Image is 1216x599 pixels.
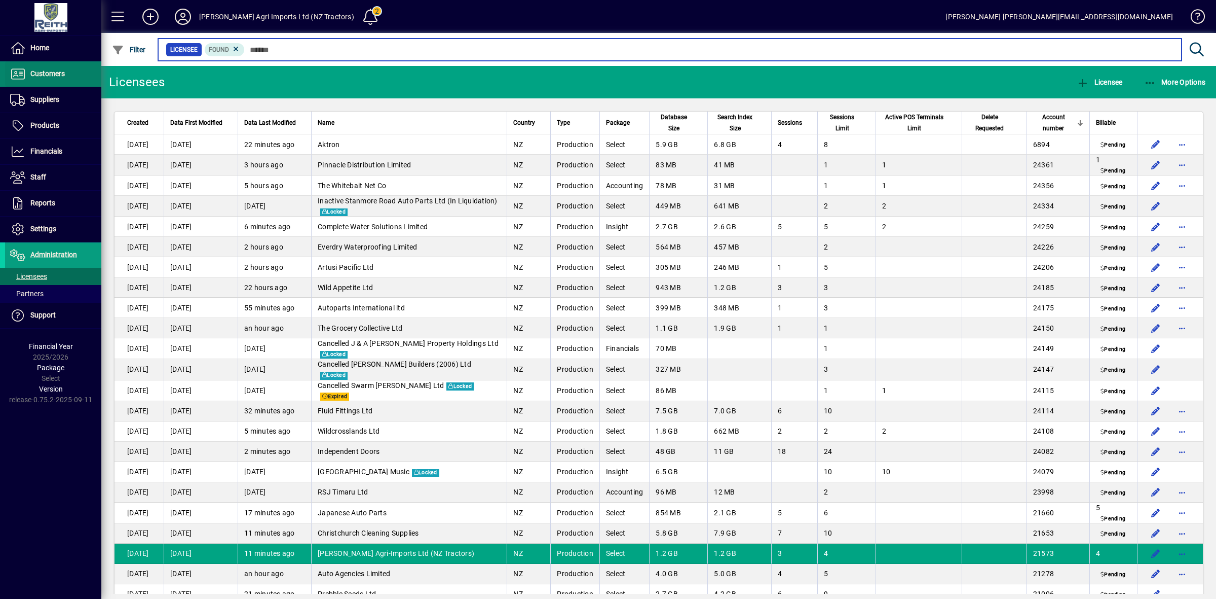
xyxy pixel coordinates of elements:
[1027,196,1089,217] td: 24334
[164,277,238,298] td: [DATE]
[238,175,311,196] td: 5 hours ago
[238,380,311,401] td: [DATE]
[1174,157,1190,173] button: More options
[817,257,876,277] td: 5
[30,95,59,103] span: Suppliers
[115,359,164,380] td: [DATE]
[238,318,311,338] td: an hour ago
[1027,380,1089,401] td: 24115
[1174,484,1190,500] button: More options
[318,182,386,190] span: The Whitebait Net Co
[1098,367,1127,375] span: Pending
[649,277,707,298] td: 943 MB
[1174,136,1190,153] button: More options
[1142,73,1208,91] button: More Options
[599,359,650,380] td: Select
[649,155,707,175] td: 83 MB
[1098,224,1127,232] span: Pending
[39,385,63,393] span: Version
[164,401,238,421] td: [DATE]
[817,318,876,338] td: 1
[1148,219,1164,235] button: Edit
[550,380,599,401] td: Production
[1098,264,1127,272] span: Pending
[1027,277,1089,298] td: 24185
[550,338,599,359] td: Production
[1148,320,1164,336] button: Edit
[649,318,707,338] td: 1.1 GB
[1027,237,1089,257] td: 24226
[1027,318,1089,338] td: 24150
[164,155,238,175] td: [DATE]
[318,407,373,415] span: Fluid Fittings Ltd
[238,359,311,380] td: [DATE]
[507,318,550,338] td: NZ
[817,237,876,257] td: 2
[318,304,405,312] span: Autoparts International ltd
[318,360,471,368] span: Cancelled [PERSON_NAME] Builders (2006) Ltd
[115,237,164,257] td: [DATE]
[1148,545,1164,561] button: Edit
[244,117,296,128] span: Data Last Modified
[1174,423,1190,439] button: More options
[876,196,962,217] td: 2
[771,257,817,277] td: 1
[507,421,550,442] td: NZ
[550,421,599,442] td: Production
[1027,134,1089,155] td: 6894
[1033,112,1083,134] div: Account number
[1148,423,1164,439] button: Edit
[170,117,232,128] div: Data First Modified
[1148,157,1164,173] button: Edit
[115,257,164,277] td: [DATE]
[876,175,962,196] td: 1
[115,196,164,217] td: [DATE]
[244,117,305,128] div: Data Last Modified
[10,272,47,280] span: Licensees
[205,43,245,56] mat-chip: Found Status: Found
[164,380,238,401] td: [DATE]
[1098,305,1127,313] span: Pending
[876,217,962,237] td: 2
[968,112,1011,134] span: Delete Requested
[876,155,962,175] td: 1
[318,381,444,390] span: Cancelled Swarm [PERSON_NAME] Ltd
[649,217,707,237] td: 2.7 GB
[550,257,599,277] td: Production
[238,217,311,237] td: 6 minutes ago
[550,318,599,338] td: Production
[30,199,55,207] span: Reports
[507,401,550,421] td: NZ
[649,237,707,257] td: 564 MB
[817,134,876,155] td: 8
[599,196,650,217] td: Select
[238,196,311,217] td: [DATE]
[238,257,311,277] td: 2 hours ago
[1174,443,1190,460] button: More options
[318,243,417,251] span: Everdry Waterproofing Limited
[771,318,817,338] td: 1
[30,69,65,78] span: Customers
[599,318,650,338] td: Select
[209,46,229,53] span: Found
[1148,178,1164,194] button: Edit
[115,155,164,175] td: [DATE]
[1148,259,1164,275] button: Edit
[771,134,817,155] td: 4
[513,117,535,128] span: Country
[1148,136,1164,153] button: Edit
[1096,117,1116,128] span: Billable
[115,134,164,155] td: [DATE]
[1148,464,1164,480] button: Edit
[1074,73,1125,91] button: Licensee
[164,175,238,196] td: [DATE]
[876,380,962,401] td: 1
[318,117,334,128] span: Name
[599,277,650,298] td: Select
[707,298,771,318] td: 348 MB
[882,112,946,134] span: Active POS Terminals Limit
[164,237,238,257] td: [DATE]
[5,87,101,113] a: Suppliers
[115,217,164,237] td: [DATE]
[1098,183,1127,191] span: Pending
